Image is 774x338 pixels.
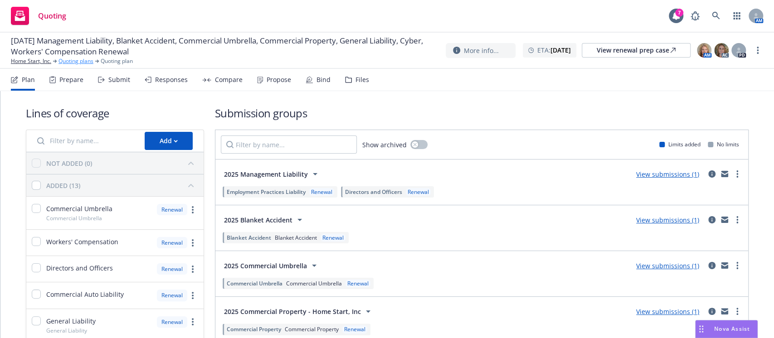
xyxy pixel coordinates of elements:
[160,132,178,150] div: Add
[732,306,743,317] a: more
[187,204,198,215] a: more
[22,76,35,83] div: Plan
[7,3,70,29] a: Quoting
[732,214,743,225] a: more
[675,9,683,17] div: 7
[187,264,198,275] a: more
[267,76,291,83] div: Propose
[695,320,758,338] button: Nova Assist
[221,302,377,320] button: 2025 Commercial Property - Home Start, Inc
[157,290,187,301] div: Renewal
[215,106,749,121] h1: Submission groups
[224,169,308,179] span: 2025 Management Liability
[732,260,743,271] a: more
[636,307,699,316] a: View submissions (1)
[187,316,198,327] a: more
[697,43,711,58] img: photo
[719,306,730,317] a: mail
[46,159,92,168] div: NOT ADDED (0)
[46,290,124,299] span: Commercial Auto Liability
[46,237,118,246] span: Workers' Compensation
[221,165,324,183] button: 2025 Management Liability
[636,261,699,270] a: View submissions (1)
[708,140,739,148] div: No limits
[537,45,571,55] span: ETA :
[46,327,87,334] span: General Liability
[157,237,187,248] div: Renewal
[224,261,307,270] span: 2025 Commercial Umbrella
[309,188,334,196] div: Renewal
[215,76,243,83] div: Compare
[316,76,331,83] div: Bind
[11,57,51,65] a: Home Start, Inc.
[597,43,676,57] div: View renewal prep case
[659,140,701,148] div: Limits added
[157,204,187,215] div: Renewal
[464,46,499,55] span: More info...
[155,76,188,83] div: Responses
[719,260,730,271] a: mail
[46,263,113,273] span: Directors and Officers
[46,178,198,193] button: ADDED (13)
[636,216,699,224] a: View submissions (1)
[145,132,193,150] button: Add
[355,76,369,83] div: Files
[58,57,93,65] a: Quoting plans
[732,169,743,179] a: more
[321,234,346,241] div: Renewal
[224,215,292,225] span: 2025 Blanket Accident
[714,325,750,333] span: Nova Assist
[221,135,357,154] input: Filter by name...
[636,170,699,179] a: View submissions (1)
[752,45,763,56] a: more
[224,307,361,316] span: 2025 Commercial Property - Home Start, Inc
[719,214,730,225] a: mail
[157,316,187,328] div: Renewal
[26,106,204,121] h1: Lines of coverage
[46,156,198,170] button: NOT ADDED (0)
[221,211,308,229] button: 2025 Blanket Accident
[686,7,704,25] a: Report a Bug
[227,325,281,333] span: Commercial Property
[227,234,271,241] span: Blanket Accident
[46,214,102,222] span: Commercial Umbrella
[714,43,729,58] img: photo
[719,169,730,179] a: mail
[11,35,438,57] span: [DATE] Management Liability, Blanket Accident, Commercial Umbrella, Commercial Property, General ...
[285,325,339,333] span: Commercial Property
[728,7,746,25] a: Switch app
[187,237,198,248] a: more
[706,306,717,317] a: circleInformation
[582,43,691,58] a: View renewal prep case
[362,140,407,150] span: Show archived
[406,188,431,196] div: Renewal
[346,280,370,287] div: Renewal
[187,290,198,301] a: more
[345,188,402,196] span: Directors and Officers
[696,320,707,338] div: Drag to move
[38,12,66,19] span: Quoting
[227,188,306,196] span: Employment Practices Liability
[706,169,717,179] a: circleInformation
[706,260,717,271] a: circleInformation
[32,132,139,150] input: Filter by name...
[707,7,725,25] a: Search
[221,256,323,275] button: 2025 Commercial Umbrella
[706,214,717,225] a: circleInformation
[286,280,342,287] span: Commercial Umbrella
[46,204,112,213] span: Commercial Umbrella
[275,234,317,241] span: Blanket Accident
[446,43,516,58] button: More info...
[108,76,130,83] div: Submit
[59,76,83,83] div: Prepare
[342,325,367,333] div: Renewal
[46,181,80,190] div: ADDED (13)
[227,280,282,287] span: Commercial Umbrella
[101,57,133,65] span: Quoting plan
[157,263,187,275] div: Renewal
[46,316,96,326] span: General Liability
[550,46,571,54] strong: [DATE]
